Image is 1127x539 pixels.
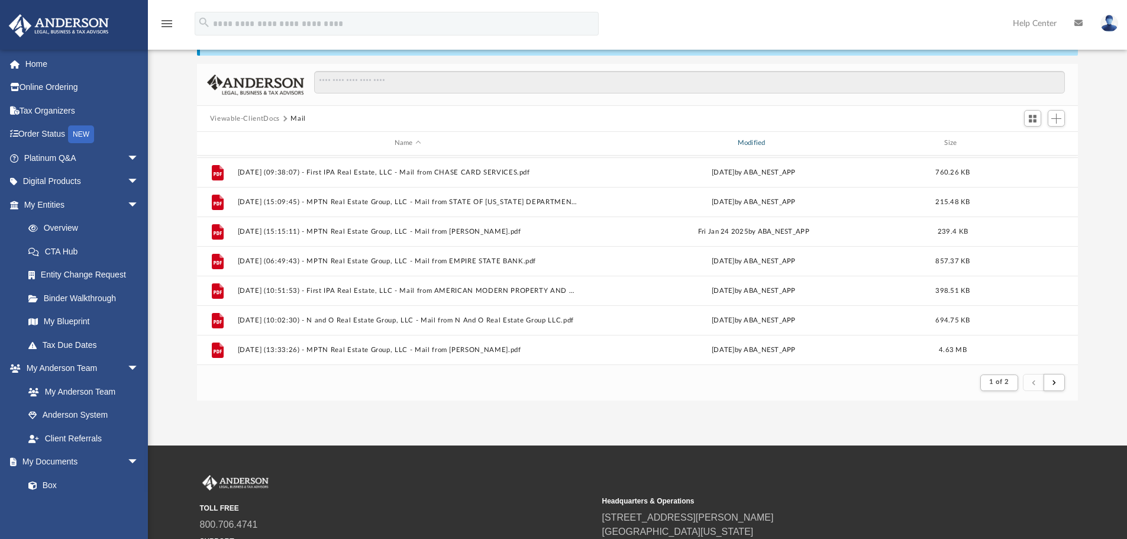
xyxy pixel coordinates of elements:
span: arrow_drop_down [127,170,151,194]
div: [DATE] by ABA_NEST_APP [583,285,924,296]
span: 1 of 2 [989,379,1009,385]
a: Order StatusNEW [8,122,157,147]
button: [DATE] (10:02:30) - N and O Real Estate Group, LLC - Mail from N And O Real Estate Group LLC.pdf [237,317,578,324]
button: [DATE] (15:09:45) - MPTN Real Estate Group, LLC - Mail from STATE OF [US_STATE] DEPARTMENT OF REV... [237,198,578,206]
img: Anderson Advisors Platinum Portal [5,14,112,37]
button: [DATE] (06:49:43) - MPTN Real Estate Group, LLC - Mail from EMPIRE STATE BANK.pdf [237,257,578,265]
a: My Anderson Team [17,380,145,404]
a: Digital Productsarrow_drop_down [8,170,157,193]
a: My Blueprint [17,310,151,334]
small: TOLL FREE [200,503,594,514]
a: Home [8,52,157,76]
span: 760.26 KB [935,169,970,175]
button: Viewable-ClientDocs [210,114,280,124]
div: Fri Jan 24 2025 by ABA_NEST_APP [583,226,924,237]
a: Overview [17,217,157,240]
div: Size [929,138,976,149]
span: 215.48 KB [935,198,970,205]
a: Tax Due Dates [17,333,157,357]
a: Tax Organizers [8,99,157,122]
button: [DATE] (13:33:26) - MPTN Real Estate Group, LLC - Mail from [PERSON_NAME].pdf [237,346,578,354]
button: Mail [290,114,306,124]
a: Anderson System [17,404,151,427]
button: 1 of 2 [980,375,1018,391]
div: [DATE] by ABA_NEST_APP [583,167,924,177]
div: NEW [68,125,94,143]
span: arrow_drop_down [127,146,151,170]
i: menu [160,17,174,31]
div: Name [237,138,577,149]
span: 694.75 KB [935,317,970,323]
a: My Documentsarrow_drop_down [8,450,151,474]
i: search [198,16,211,29]
button: [DATE] (10:51:53) - First IPA Real Estate, LLC - Mail from AMERICAN MODERN PROPERTY AND CASUALTY ... [237,287,578,295]
button: Add [1048,110,1065,127]
span: 239.4 KB [938,228,968,234]
a: My Entitiesarrow_drop_down [8,193,157,217]
a: menu [160,22,174,31]
span: 4.63 MB [939,346,967,353]
input: Search files and folders [314,71,1065,93]
div: [DATE] by ABA_NEST_APP [583,344,924,355]
button: Switch to Grid View [1024,110,1042,127]
div: Modified [583,138,923,149]
span: 857.37 KB [935,257,970,264]
a: Online Ordering [8,76,157,99]
button: [DATE] (15:15:11) - MPTN Real Estate Group, LLC - Mail from [PERSON_NAME].pdf [237,228,578,235]
a: My Anderson Teamarrow_drop_down [8,357,151,380]
a: Platinum Q&Aarrow_drop_down [8,146,157,170]
span: arrow_drop_down [127,450,151,475]
a: Client Referrals [17,427,151,450]
a: CTA Hub [17,240,157,263]
a: Meeting Minutes [17,497,151,521]
a: Entity Change Request [17,263,157,287]
a: [STREET_ADDRESS][PERSON_NAME] [602,512,774,522]
a: [GEOGRAPHIC_DATA][US_STATE] [602,527,754,537]
div: [DATE] by ABA_NEST_APP [583,256,924,266]
span: arrow_drop_down [127,357,151,381]
img: Anderson Advisors Platinum Portal [200,475,271,490]
div: [DATE] by ABA_NEST_APP [583,315,924,325]
a: Binder Walkthrough [17,286,157,310]
div: [DATE] by ABA_NEST_APP [583,196,924,207]
button: [DATE] (09:38:07) - First IPA Real Estate, LLC - Mail from CHASE CARD SERVICES.pdf [237,169,578,176]
div: grid [197,156,1078,364]
div: id [981,138,1064,149]
div: id [202,138,232,149]
a: Box [17,473,145,497]
small: Headquarters & Operations [602,496,996,506]
span: 398.51 KB [935,287,970,293]
a: 800.706.4741 [200,519,258,530]
img: User Pic [1100,15,1118,32]
span: arrow_drop_down [127,193,151,217]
